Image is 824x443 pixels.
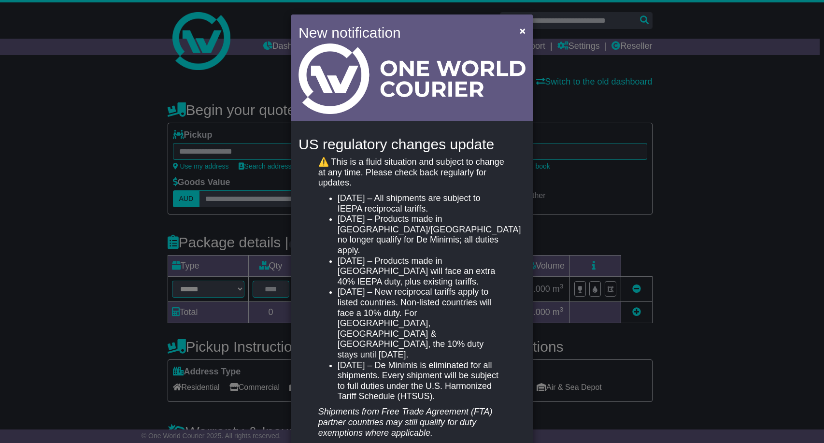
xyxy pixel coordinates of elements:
li: [DATE] – All shipments are subject to IEEPA reciprocal tariffs. [338,193,506,214]
li: [DATE] – Products made in [GEOGRAPHIC_DATA]/[GEOGRAPHIC_DATA] no longer qualify for De Minimis; a... [338,214,506,256]
h4: US regulatory changes update [298,136,526,152]
li: [DATE] – Products made in [GEOGRAPHIC_DATA] will face an extra 40% IEEPA duty, plus existing tari... [338,256,506,287]
em: Shipments from Free Trade Agreement (FTA) partner countries may still qualify for duty exemptions... [318,407,493,437]
p: ⚠️ This is a fluid situation and subject to change at any time. Please check back regularly for u... [318,157,506,188]
li: [DATE] – New reciprocal tariffs apply to listed countries. Non-listed countries will face a 10% d... [338,287,506,360]
span: × [520,25,526,36]
h4: New notification [298,22,506,43]
li: [DATE] – De Minimis is eliminated for all shipments. Every shipment will be subject to full dutie... [338,360,506,402]
button: Close [515,21,530,41]
img: Light [298,43,526,114]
